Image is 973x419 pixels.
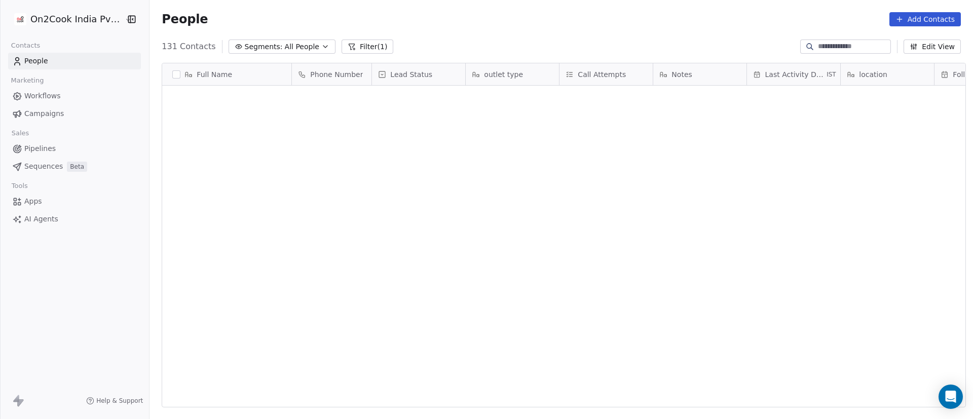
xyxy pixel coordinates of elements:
span: IST [827,70,836,79]
div: Call Attempts [559,63,653,85]
div: Open Intercom Messenger [939,385,963,409]
span: Marketing [7,73,48,88]
div: Phone Number [292,63,371,85]
button: Add Contacts [889,12,961,26]
div: Full Name [162,63,291,85]
span: Last Activity Date [765,69,825,80]
span: location [859,69,887,80]
a: SequencesBeta [8,158,141,175]
span: 131 Contacts [162,41,215,53]
button: On2Cook India Pvt. Ltd. [12,11,118,28]
a: Help & Support [86,397,143,405]
span: Notes [671,69,692,80]
div: Lead Status [372,63,465,85]
span: AI Agents [24,214,58,224]
span: Full Name [197,69,232,80]
a: Campaigns [8,105,141,122]
div: Notes [653,63,746,85]
div: grid [162,86,292,408]
span: Tools [7,178,32,194]
span: People [24,56,48,66]
span: Campaigns [24,108,64,119]
a: Workflows [8,88,141,104]
a: Pipelines [8,140,141,157]
span: People [162,12,208,27]
span: Call Attempts [578,69,626,80]
span: Contacts [7,38,45,53]
span: Pipelines [24,143,56,154]
span: Help & Support [96,397,143,405]
span: Workflows [24,91,61,101]
span: Beta [67,162,87,172]
span: Sales [7,126,33,141]
a: Apps [8,193,141,210]
span: outlet type [484,69,523,80]
a: People [8,53,141,69]
button: Edit View [904,40,961,54]
span: Segments: [245,42,283,52]
span: On2Cook India Pvt. Ltd. [30,13,122,26]
button: Filter(1) [342,40,394,54]
div: location [841,63,934,85]
span: All People [285,42,319,52]
div: outlet type [466,63,559,85]
span: Apps [24,196,42,207]
span: Sequences [24,161,63,172]
div: Last Activity DateIST [747,63,840,85]
span: Phone Number [310,69,363,80]
a: AI Agents [8,211,141,227]
img: on2cook%20logo-04%20copy.jpg [14,13,26,25]
span: Lead Status [390,69,432,80]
